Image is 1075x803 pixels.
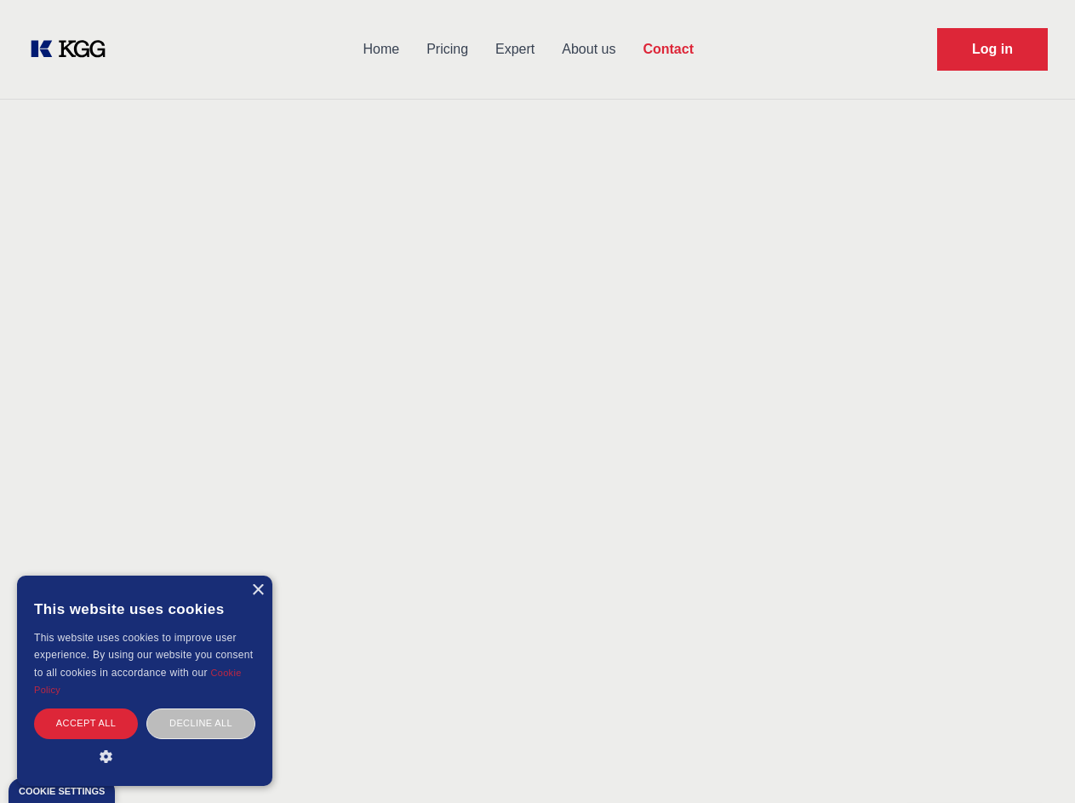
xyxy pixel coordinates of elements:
div: This website uses cookies [34,588,255,629]
div: Decline all [146,708,255,738]
div: Cookie settings [19,787,105,796]
div: Accept all [34,708,138,738]
span: This website uses cookies to improve user experience. By using our website you consent to all coo... [34,632,253,679]
a: Contact [629,27,707,72]
a: KOL Knowledge Platform: Talk to Key External Experts (KEE) [27,36,119,63]
div: Close [251,584,264,597]
a: Expert [482,27,548,72]
a: Cookie Policy [34,668,242,695]
a: Request Demo [937,28,1048,71]
a: Pricing [413,27,482,72]
a: Home [349,27,413,72]
a: About us [548,27,629,72]
iframe: Chat Widget [990,721,1075,803]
